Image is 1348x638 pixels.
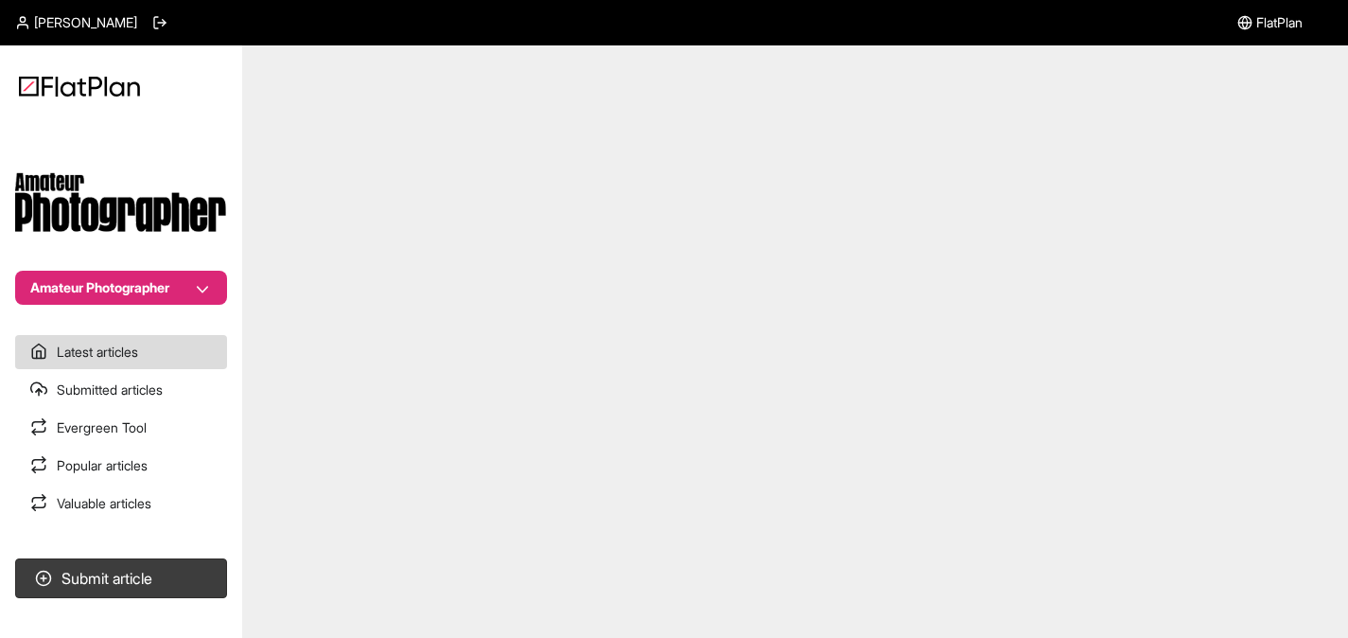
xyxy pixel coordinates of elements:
[15,335,227,369] a: Latest articles
[1256,13,1303,32] span: FlatPlan
[34,13,137,32] span: [PERSON_NAME]
[15,411,227,445] a: Evergreen Tool
[15,172,227,233] img: Publication Logo
[15,373,227,407] a: Submitted articles
[15,13,137,32] a: [PERSON_NAME]
[15,558,227,598] button: Submit article
[15,449,227,483] a: Popular articles
[15,487,227,521] a: Valuable articles
[15,271,227,305] button: Amateur Photographer
[19,76,140,97] img: Logo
